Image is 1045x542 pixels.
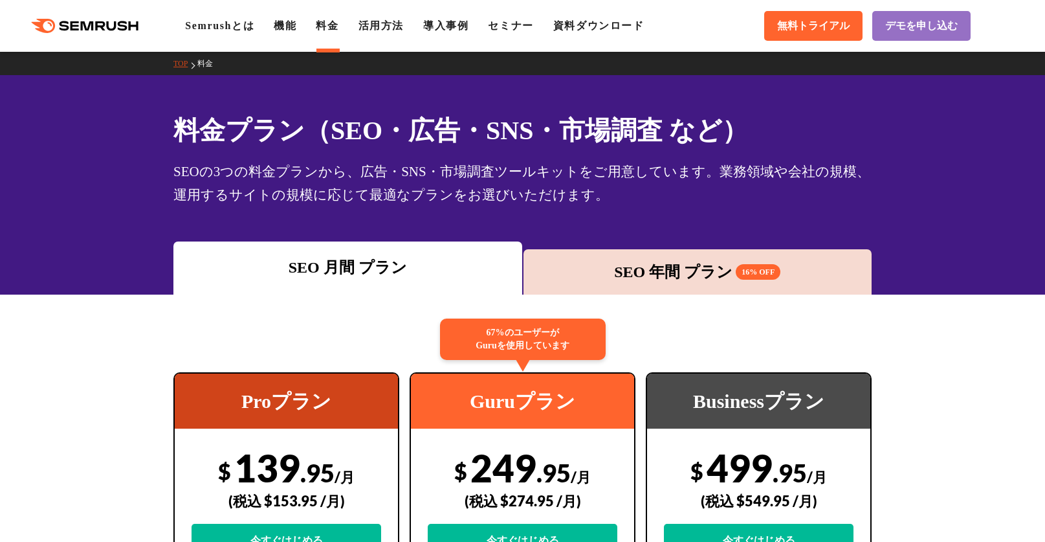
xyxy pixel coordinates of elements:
a: 機能 [274,20,296,31]
a: 料金 [316,20,338,31]
div: SEO 月間 プラン [180,256,516,279]
a: デモを申し込む [872,11,971,41]
span: デモを申し込む [885,19,958,33]
div: 67%のユーザーが Guruを使用しています [440,319,606,360]
a: TOP [173,59,197,68]
span: $ [690,458,703,484]
span: .95 [536,458,571,488]
a: 資料ダウンロード [553,20,644,31]
div: SEOの3つの料金プランから、広告・SNS・市場調査ツールキットをご用意しています。業務領域や会社の規模、運用するサイトの規模に応じて最適なプランをお選びいただけます。 [173,160,872,207]
a: 無料トライアル [764,11,863,41]
a: セミナー [488,20,533,31]
span: 16% OFF [736,264,780,280]
span: 無料トライアル [777,19,850,33]
span: .95 [773,458,807,488]
span: /月 [807,468,827,486]
span: $ [454,458,467,484]
span: /月 [571,468,591,486]
a: 料金 [197,59,223,68]
div: Businessプラン [647,374,870,429]
div: (税込 $274.95 /月) [428,478,617,524]
div: SEO 年間 プラン [530,260,866,284]
div: (税込 $153.95 /月) [192,478,381,524]
a: 導入事例 [423,20,468,31]
div: (税込 $549.95 /月) [664,478,853,524]
div: Guruプラン [411,374,634,429]
a: Semrushとは [185,20,254,31]
div: Proプラン [175,374,398,429]
span: $ [218,458,231,484]
span: .95 [300,458,335,488]
span: /月 [335,468,355,486]
h1: 料金プラン（SEO・広告・SNS・市場調査 など） [173,111,872,150]
a: 活用方法 [358,20,404,31]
